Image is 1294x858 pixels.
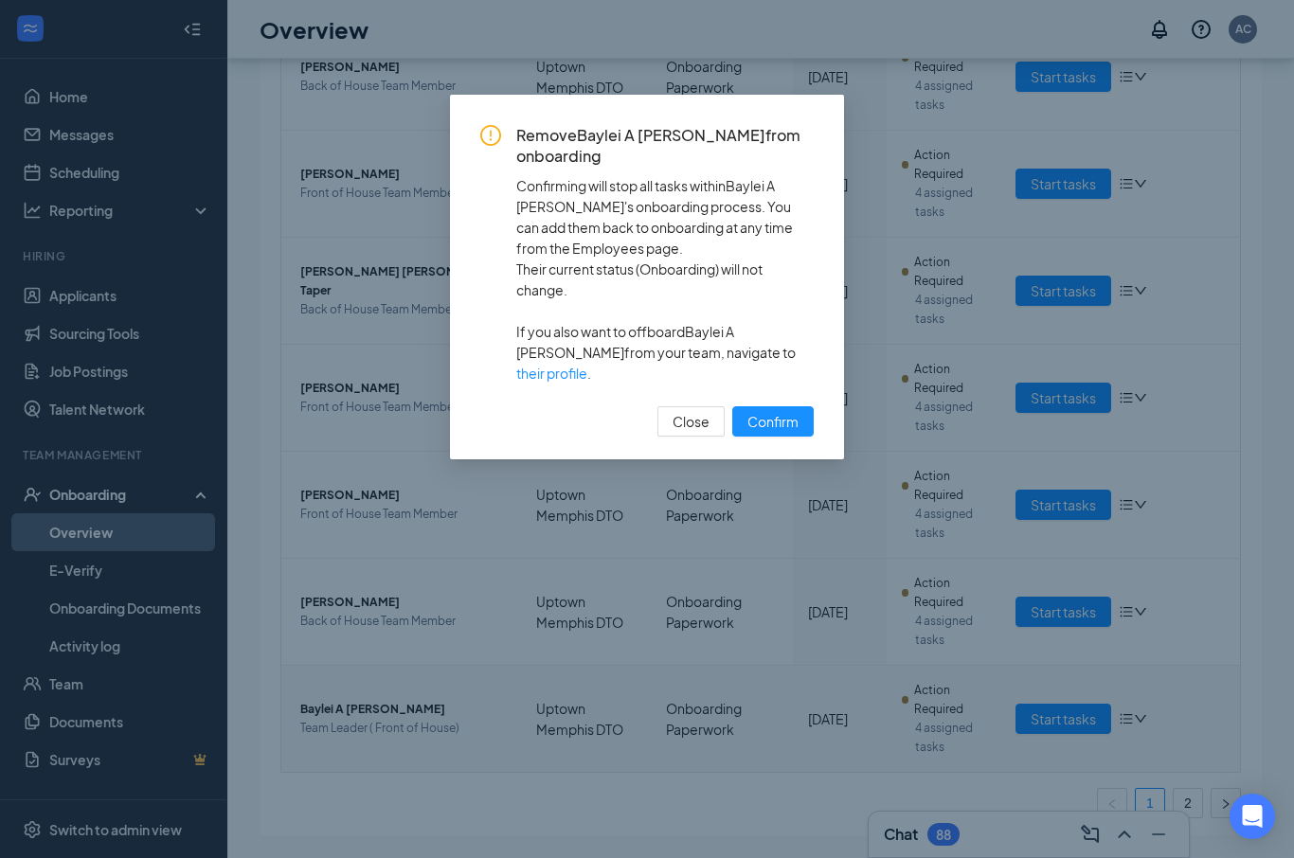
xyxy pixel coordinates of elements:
span: Their current status ( Onboarding ) will not change. [516,259,814,300]
span: Close [673,411,710,432]
span: exclamation-circle [480,125,501,146]
span: If you also want to offboard Baylei A [PERSON_NAME] from your team, navigate to . [516,321,814,384]
span: Remove Baylei A [PERSON_NAME] from onboarding [516,125,814,168]
span: Confirm [747,411,799,432]
a: their profile [516,365,587,382]
button: Close [657,406,725,437]
span: Confirming will stop all tasks within Baylei A [PERSON_NAME] 's onboarding process. You can add t... [516,175,814,259]
div: Open Intercom Messenger [1230,794,1275,839]
button: Confirm [732,406,814,437]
